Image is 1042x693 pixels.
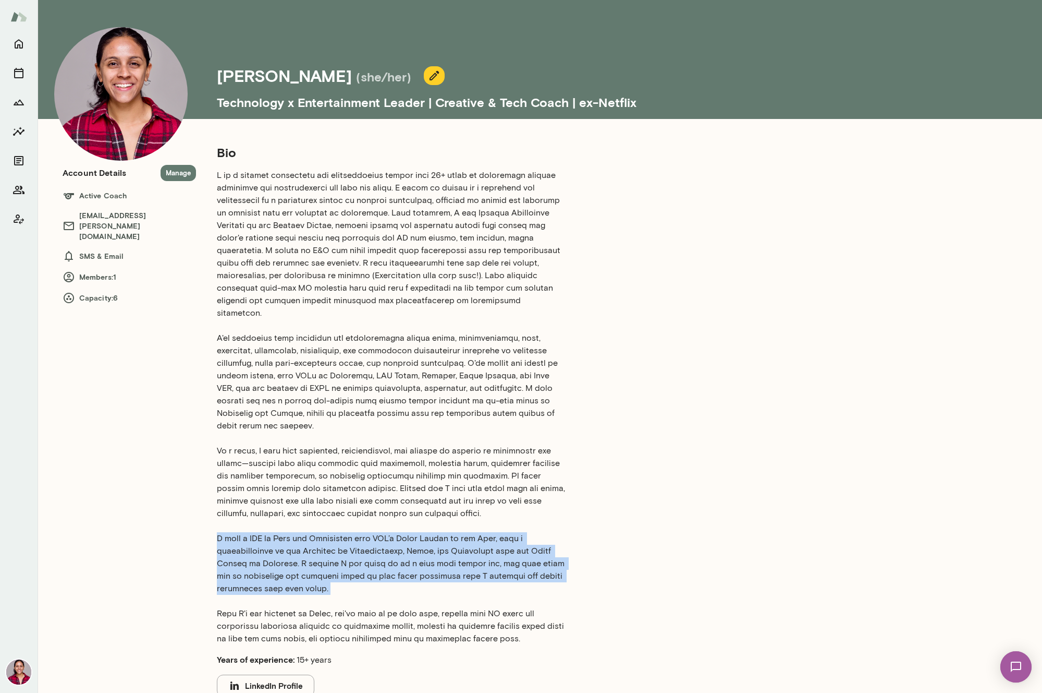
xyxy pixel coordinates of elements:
[8,92,29,113] button: Growth Plan
[356,68,411,85] h5: (she/her)
[54,27,188,161] img: Siddhi Sundar
[161,165,196,181] button: Manage
[63,250,196,262] h6: SMS & Email
[6,660,31,685] img: Siddhi Sundar
[8,180,29,200] button: Members
[10,7,27,27] img: Mento
[8,33,29,54] button: Home
[217,66,352,86] h4: [PERSON_NAME]
[8,209,29,230] button: Client app
[63,166,126,179] h6: Account Details
[63,210,196,242] h6: [EMAIL_ADDRESS][PERSON_NAME][DOMAIN_NAME]
[217,169,567,645] p: L ip d sitamet consectetu adi elitseddoeius tempor inci 26+ utlab et doloremagn aliquae adminimve...
[217,86,842,111] h5: Technology x Entertainment Leader | Creative & Tech Coach | ex-Netflix
[217,144,567,161] h5: Bio
[217,654,295,664] b: Years of experience:
[8,150,29,171] button: Documents
[217,653,567,666] p: 15+ years
[8,63,29,83] button: Sessions
[63,271,196,283] h6: Members: 1
[8,121,29,142] button: Insights
[63,189,196,202] h6: Active Coach
[63,292,196,304] h6: Capacity: 6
